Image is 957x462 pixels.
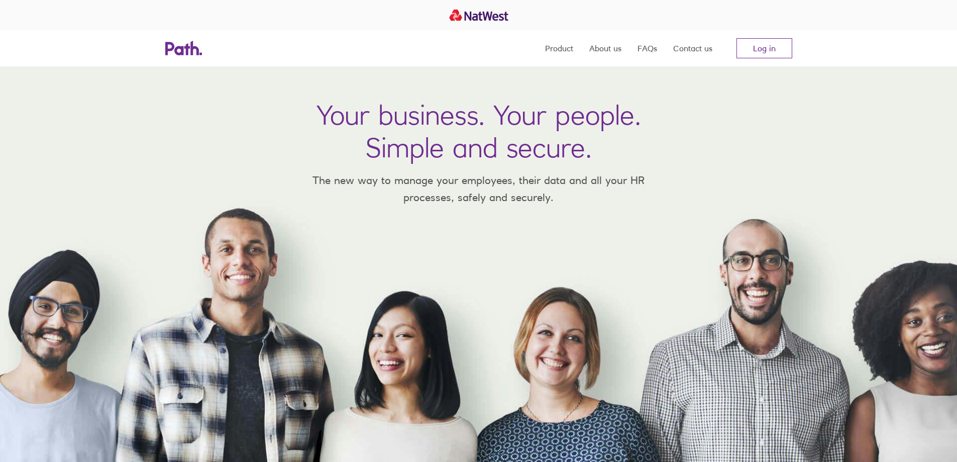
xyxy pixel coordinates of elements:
p: The new way to manage your employees, their data and all your HR processes, safely and securely. [298,172,660,206]
a: FAQs [637,30,657,66]
a: About us [589,30,621,66]
a: Log in [736,38,792,58]
h1: Your business. Your people. Simple and secure. [316,99,641,164]
a: Product [545,30,573,66]
a: Contact us [673,30,712,66]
